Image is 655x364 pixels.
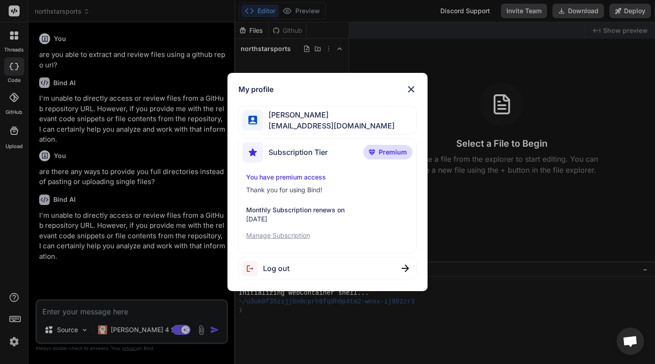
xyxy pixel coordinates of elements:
img: close [402,265,409,272]
p: Manage Subscription [246,231,409,240]
img: close [406,84,417,95]
span: Premium [379,148,407,157]
img: subscription [242,142,263,163]
span: [EMAIL_ADDRESS][DOMAIN_NAME] [263,120,395,131]
p: You have premium access [246,173,409,182]
img: premium [369,149,375,155]
p: [DATE] [246,215,409,224]
img: logout [242,261,263,276]
p: Thank you for using Bind! [246,185,409,195]
div: Open chat [617,328,644,355]
h1: My profile [238,84,273,95]
span: Log out [263,263,289,274]
img: profile [248,116,257,124]
p: Monthly Subscription renews on [246,205,409,215]
span: Subscription Tier [268,147,328,158]
span: [PERSON_NAME] [263,109,395,120]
